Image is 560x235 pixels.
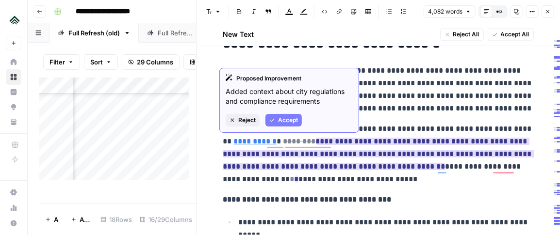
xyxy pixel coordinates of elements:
[6,185,21,200] a: Settings
[6,216,21,231] button: Help + Support
[223,30,254,39] h2: New Text
[49,23,139,43] a: Full Refresh (old)
[440,28,484,41] button: Reject All
[97,212,136,227] div: 18 Rows
[68,28,120,38] div: Full Refresh (old)
[158,28,194,38] div: Full Refresh
[65,212,97,227] button: Add 10 Rows
[49,57,65,67] span: Filter
[428,7,462,16] span: 4,082 words
[139,23,213,43] a: Full Refresh
[238,116,256,125] span: Reject
[6,114,21,130] a: Your Data
[6,11,23,29] img: Uplisting Logo
[6,8,21,32] button: Workspace: Uplisting
[39,212,65,227] button: Add Row
[137,57,173,67] span: 29 Columns
[226,114,260,126] button: Reject
[278,116,298,125] span: Accept
[6,200,21,216] a: Usage
[226,74,353,83] div: Proposed Improvement
[424,5,476,18] button: 4,082 words
[226,87,353,106] p: Added context about city regulations and compliance requirements
[136,212,196,227] div: 16/29 Columns
[6,99,21,115] a: Opportunities
[84,54,118,70] button: Sort
[54,215,59,224] span: Add Row
[6,54,21,70] a: Home
[6,69,21,85] a: Browse
[488,28,534,41] button: Accept All
[80,215,91,224] span: Add 10 Rows
[90,57,103,67] span: Sort
[43,54,80,70] button: Filter
[501,30,529,39] span: Accept All
[453,30,479,39] span: Reject All
[122,54,180,70] button: 29 Columns
[265,114,302,126] button: Accept
[6,84,21,100] a: Insights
